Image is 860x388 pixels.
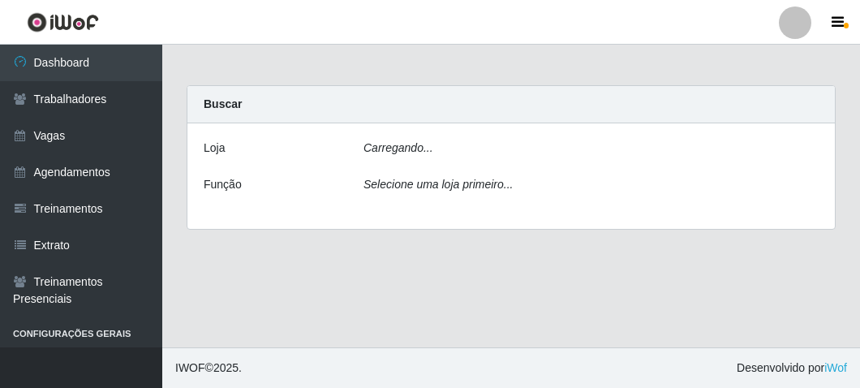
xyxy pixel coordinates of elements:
span: IWOF [175,361,205,374]
strong: Buscar [204,97,242,110]
span: Desenvolvido por [737,360,847,377]
label: Função [204,176,242,193]
i: Selecione uma loja primeiro... [363,178,513,191]
span: © 2025 . [175,360,242,377]
a: iWof [824,361,847,374]
i: Carregando... [363,141,433,154]
label: Loja [204,140,225,157]
img: CoreUI Logo [27,12,99,32]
